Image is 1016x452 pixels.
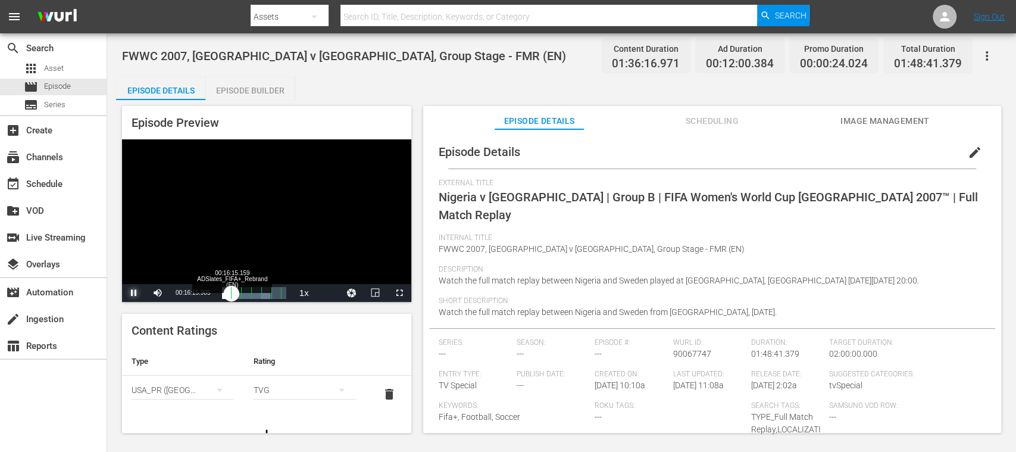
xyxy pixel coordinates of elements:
span: Wurl ID: [673,338,745,348]
div: Total Duration [894,40,962,57]
span: Episode [24,80,38,94]
span: tvSpecial [829,381,862,390]
span: Create [6,123,20,138]
img: ans4CAIJ8jUAAAAAAAAAAAAAAAAAAAAAAAAgQb4GAAAAAAAAAAAAAAAAAAAAAAAAJMjXAAAAAAAAAAAAAAAAAAAAAAAAgAT5G... [29,3,86,31]
div: Content Duration [612,40,680,57]
span: FWWC 2007, [GEOGRAPHIC_DATA] v [GEOGRAPHIC_DATA], Group Stage - FMR (EN) [122,49,566,63]
button: edit [961,138,989,167]
div: Episode Details [116,76,205,105]
span: Description [439,265,980,275]
button: Episode Builder [205,76,295,100]
span: --- [439,349,446,359]
div: Episode Builder [205,76,295,105]
span: Watch the full match replay between Nigeria and Sweden played at [GEOGRAPHIC_DATA], [GEOGRAPHIC_D... [439,276,919,285]
button: Episode Details [116,76,205,100]
span: Asset [24,61,38,76]
span: Publish Date: [517,370,589,379]
button: Fullscreen [387,284,411,302]
span: Search Tags: [751,401,823,411]
span: edit [968,145,982,160]
span: delete [382,387,396,401]
span: 01:48:41.379 [751,349,799,359]
div: USA_PR ([GEOGRAPHIC_DATA] ([GEOGRAPHIC_DATA])) [132,373,234,407]
span: [DATE] 10:10a [595,381,645,390]
span: Reports [6,339,20,353]
span: Series: [439,338,511,348]
span: Samsung VOD Row: [829,401,901,411]
span: FWWC 2007, [GEOGRAPHIC_DATA] v [GEOGRAPHIC_DATA], Group Stage - FMR (EN) [439,244,745,254]
span: Episode Preview [132,116,219,130]
span: Content Ratings [132,323,217,338]
th: Rating [243,347,365,376]
span: 00:00:24.024 [800,57,868,71]
span: Suggested Categories: [829,370,980,379]
span: TYPE_Full Match Replay,LOCALIZATION_Commentary [751,412,821,447]
span: --- [829,412,836,422]
div: Video Player [122,139,411,302]
div: Progress Bar [222,287,286,299]
span: Season: [517,338,589,348]
span: menu [7,10,21,24]
span: Live Streaming [6,230,20,245]
span: Release Date: [751,370,823,379]
span: 00:16:15.905 [176,289,210,296]
button: Jump To Time [340,284,364,302]
span: Scheduling [667,114,756,129]
span: External Title [439,179,980,188]
span: Series [24,98,38,112]
span: Asset [44,63,64,74]
button: Search [757,5,809,26]
span: Automation [6,285,20,300]
span: Episode #: [595,338,667,348]
span: Channels [6,150,20,164]
span: Roku Tags: [595,401,745,411]
span: Keywords: [439,401,589,411]
button: Mute [146,284,170,302]
span: Last Updated: [673,370,745,379]
span: Created On: [595,370,667,379]
span: --- [517,349,524,359]
span: --- [595,412,602,422]
span: Internal Title [439,233,980,243]
span: Search [774,5,806,26]
span: Duration: [751,338,823,348]
span: VOD [6,204,20,218]
span: Search [6,41,20,55]
span: --- [517,381,524,390]
div: Promo Duration [800,40,868,57]
span: [DATE] 2:02a [751,381,797,390]
span: TV Special [439,381,477,390]
span: Ingestion [6,312,20,326]
span: Watch the full match replay between Nigeria and Sweden from [GEOGRAPHIC_DATA], [DATE]. [439,307,777,317]
button: Playback Rate [292,284,316,302]
button: Pause [122,284,146,302]
span: Episode [44,80,71,92]
span: Overlays [6,257,20,272]
span: Episode Details [495,114,584,129]
div: Ad Duration [706,40,774,57]
span: Episode Details [439,145,520,159]
span: Image Management [840,114,930,129]
div: TVG [253,373,355,407]
span: [DATE] 11:08a [673,381,724,390]
span: 01:36:16.971 [612,57,680,71]
button: delete [375,380,404,409]
span: 90067747 [673,349,711,359]
span: Target Duration: [829,338,980,348]
span: Short Description [439,297,980,306]
span: Series [44,99,65,111]
table: simple table [122,347,411,413]
span: Nigeria v [GEOGRAPHIC_DATA] | Group B | FIFA Women's World Cup [GEOGRAPHIC_DATA] 2007™ | Full Mat... [439,190,978,222]
th: Type [122,347,243,376]
span: Schedule [6,177,20,191]
span: 00:12:00.384 [706,57,774,71]
span: 02:00:00.000 [829,349,877,359]
span: 01:48:41.379 [894,57,962,71]
button: Picture-in-Picture [364,284,387,302]
span: Fifa+, Football, Soccer [439,412,520,422]
span: Entry Type: [439,370,511,379]
span: --- [595,349,602,359]
a: Sign Out [974,12,1005,21]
